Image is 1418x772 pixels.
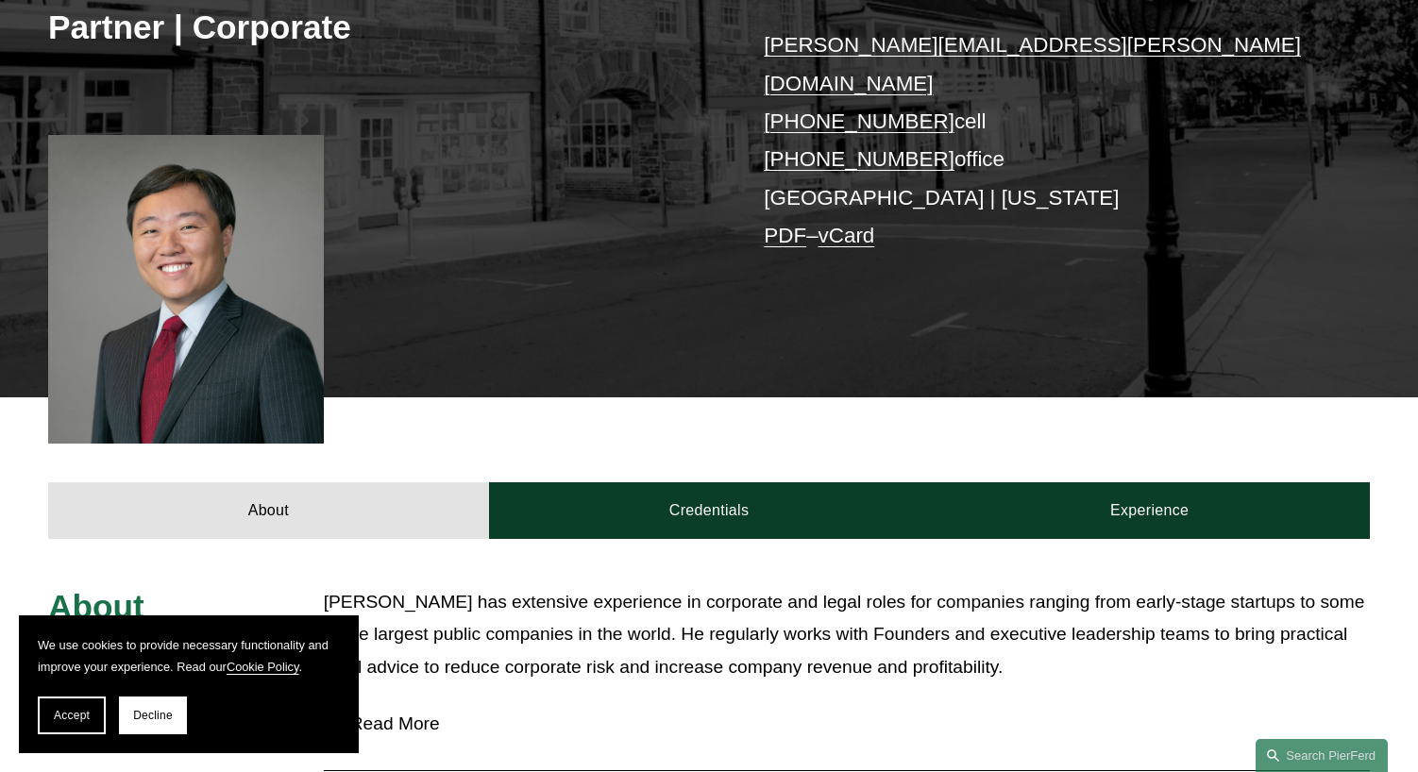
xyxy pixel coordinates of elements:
[929,482,1370,539] a: Experience
[227,660,299,674] a: Cookie Policy
[133,709,173,722] span: Decline
[819,224,875,247] a: vCard
[54,709,90,722] span: Accept
[764,224,806,247] a: PDF
[119,696,187,734] button: Decline
[764,109,954,133] a: [PHONE_NUMBER]
[48,588,144,625] span: About
[764,147,954,171] a: [PHONE_NUMBER]
[38,634,340,678] p: We use cookies to provide necessary functionality and improve your experience. Read our .
[764,33,1301,94] a: [PERSON_NAME][EMAIL_ADDRESS][PERSON_NAME][DOMAIN_NAME]
[324,586,1370,684] p: [PERSON_NAME] has extensive experience in corporate and legal roles for companies ranging from ea...
[337,713,1370,734] span: Read More
[38,696,106,734] button: Accept
[764,26,1314,255] p: cell office [GEOGRAPHIC_DATA] | [US_STATE] –
[19,615,359,753] section: Cookie banner
[489,482,930,539] a: Credentials
[1256,739,1388,772] a: Search this site
[48,7,709,48] h3: Partner | Corporate
[324,699,1370,748] button: Read More
[48,482,489,539] a: About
